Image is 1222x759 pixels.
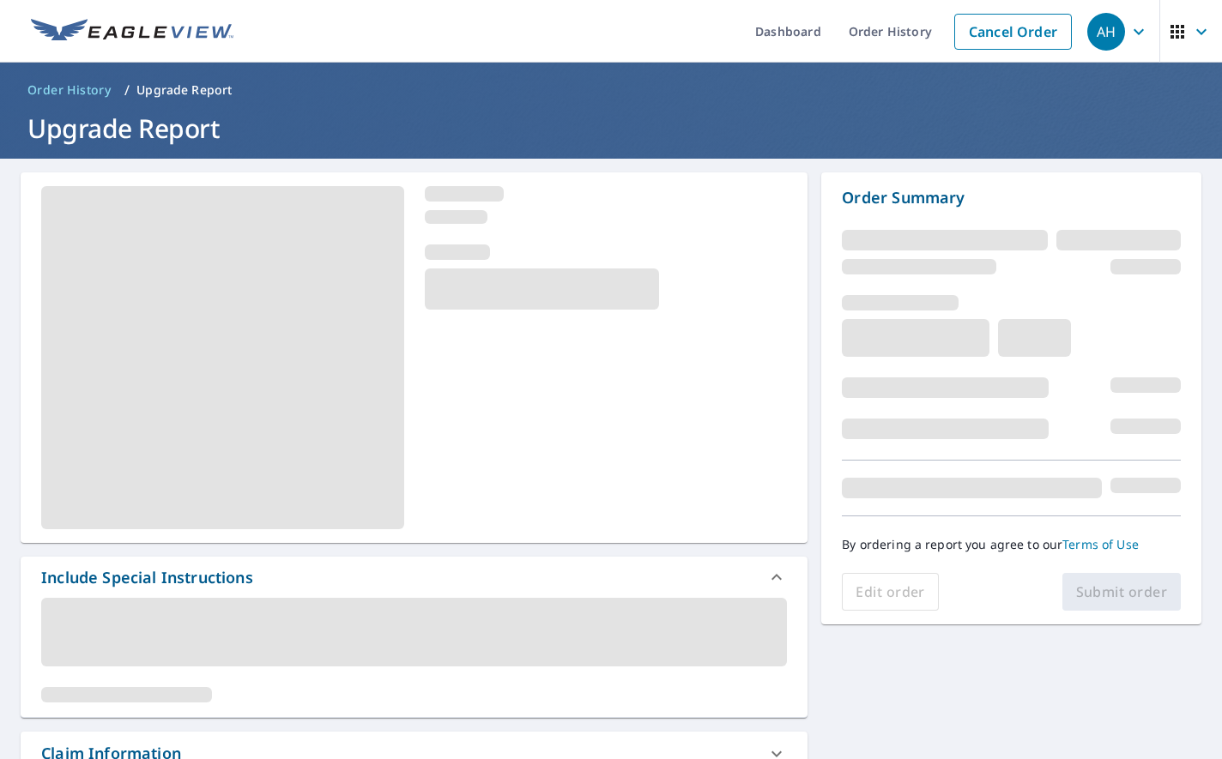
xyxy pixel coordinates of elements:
[842,537,1181,552] p: By ordering a report you agree to our
[41,566,253,589] div: Include Special Instructions
[1062,536,1139,552] a: Terms of Use
[842,186,1181,209] p: Order Summary
[21,76,118,104] a: Order History
[21,76,1201,104] nav: breadcrumb
[124,80,130,100] li: /
[136,81,232,99] p: Upgrade Report
[954,14,1072,50] a: Cancel Order
[21,111,1201,146] h1: Upgrade Report
[31,19,233,45] img: EV Logo
[1087,13,1125,51] div: AH
[21,557,808,598] div: Include Special Instructions
[27,81,111,99] span: Order History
